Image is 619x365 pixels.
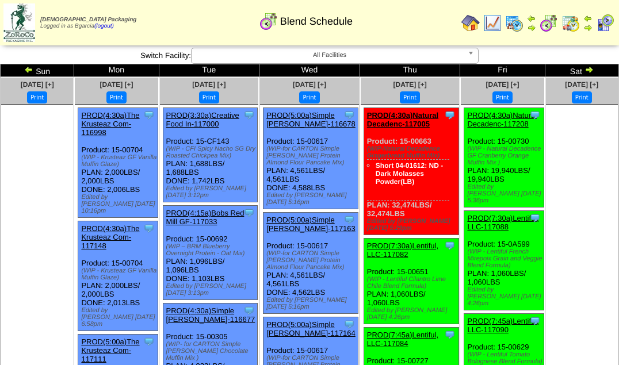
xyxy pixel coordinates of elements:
[364,239,458,324] div: Product: 15-00651 PLAN: 1,060LBS / 1,060LBS
[143,109,155,121] img: Tooltip
[78,108,158,218] div: Product: 15-00704 PLAN: 2,000LBS / 2,000LBS DONE: 2,006LBS
[367,241,438,259] a: PROD(7:30a)Lentiful, LLC-117082
[166,341,258,362] div: (WIP- for CARTON Simple [PERSON_NAME] Chocolate Muffin Mix )
[545,64,618,77] td: Sat
[1,64,74,77] td: Sun
[367,331,438,348] a: PROD(7:45a)Lentiful, LLC-117084
[259,64,360,77] td: Wed
[367,145,458,159] div: (WIP-Natural Decadence Gingerbread Muffin Mix)
[81,111,139,137] a: PROD(4:30a)The Krusteaz Com-116998
[21,80,54,89] a: [DATE] [+]
[393,80,427,89] a: [DATE] [+]
[166,209,244,226] a: PROD(4:15a)Bobs Red Mill GF-117033
[467,214,538,231] a: PROD(7:30a)Lentiful, LLC-117088
[263,213,358,314] div: Product: 15-00617 PLAN: 4,561LBS / 4,561LBS DONE: 4,562LBS
[243,305,255,316] img: Tooltip
[166,145,258,159] div: (WIP - CFI Spicy Nacho SG Dry Roasted Chickpea Mix)
[293,80,326,89] a: [DATE] [+]
[192,80,226,89] a: [DATE] [+]
[464,211,544,310] div: Product: 15-0A599 PLAN: 1,060LBS / 1,060LBS
[78,221,158,331] div: Product: 15-00704 PLAN: 2,000LBS / 2,000LBS DONE: 2,013LBS
[40,17,136,29] span: Logged in as Bgarcia
[243,207,255,218] img: Tooltip
[583,14,593,23] img: arrowleft.gif
[467,183,543,204] div: Edited by [PERSON_NAME] [DATE] 5:36pm
[24,65,33,74] img: arrowleft.gif
[106,91,127,103] button: Print
[40,17,136,23] span: [DEMOGRAPHIC_DATA] Packaging
[483,14,502,32] img: line_graph.gif
[266,320,356,337] a: PROD(5:00a)Simple [PERSON_NAME]-117164
[343,318,355,330] img: Tooltip
[467,317,538,334] a: PROD(7:45a)Lentiful, LLC-117090
[94,23,114,29] a: (logout)
[166,306,255,324] a: PROD(4:30a)Simple [PERSON_NAME]-116677
[266,216,356,233] a: PROD(5:00a)Simple [PERSON_NAME]-117163
[199,91,219,103] button: Print
[143,336,155,347] img: Tooltip
[460,64,545,77] td: Fri
[367,276,458,290] div: (WIP - Lentiful Cilantro Lime Chile Blend Formula)
[529,315,541,326] img: Tooltip
[596,14,614,32] img: calendarcustomer.gif
[486,80,519,89] a: [DATE] [+]
[467,248,543,269] div: (WIP - Lentiful French Mirepoix Grain and Veggie Blend Formula)
[266,111,356,128] a: PROD(5:00a)Simple [PERSON_NAME]-116678
[166,283,258,297] div: Edited by [PERSON_NAME] [DATE] 3:13pm
[464,108,544,208] div: Product: 15-00730 PLAN: 19,940LBS / 19,940LBS
[263,108,358,209] div: Product: 15-00617 PLAN: 4,561LBS / 4,561LBS DONE: 4,588LBS
[444,109,456,121] img: Tooltip
[343,109,355,121] img: Tooltip
[444,329,456,340] img: Tooltip
[364,108,458,235] div: Product: 15-00663 PLAN: 32,474LBS / 32,474LBS
[259,12,278,30] img: calendarblend.gif
[81,154,157,168] div: (WIP - Krusteaz GF Vanilla Muffin Glaze)
[81,267,157,281] div: (WIP - Krusteaz GF Vanilla Muffin Glaze)
[81,307,157,328] div: Edited by [PERSON_NAME] [DATE] 6:58pm
[266,250,358,271] div: (WIP-for CARTON Simple [PERSON_NAME] Protein Almond Flour Pancake Mix)
[467,351,543,365] div: (WIP - Lentiful Tomato Bolognese Blend Formula)
[444,240,456,251] img: Tooltip
[280,16,353,28] span: Blend Schedule
[266,145,358,166] div: (WIP-for CARTON Simple [PERSON_NAME] Protein Almond Flour Pancake Mix)
[163,206,258,300] div: Product: 15-00692 PLAN: 1,096LBS / 1,096LBS DONE: 1,103LBS
[467,111,537,128] a: PROD(4:30a)Natural Decadenc-117208
[492,91,513,103] button: Print
[467,145,543,166] div: (WIP - Natural Decadence GF Cranberry Orange Muffin Mix )
[400,91,420,103] button: Print
[540,14,558,32] img: calendarblend.gif
[81,224,139,250] a: PROD(4:30a)The Krusteaz Com-117148
[529,109,541,121] img: Tooltip
[27,91,47,103] button: Print
[360,64,460,77] td: Thu
[584,65,594,74] img: arrowright.gif
[3,3,35,42] img: zoroco-logo-small.webp
[166,243,258,257] div: (WIP – BRM Blueberry Overnight Protein - Oat Mix)
[163,108,258,202] div: Product: 15-CF143 PLAN: 1,688LBS / 1,688LBS DONE: 1,742LBS
[266,192,358,206] div: Edited by [PERSON_NAME] [DATE] 5:16pm
[376,162,443,186] a: Short 04-01612: ND - Dark Molasses Powder(LB)
[243,109,255,121] img: Tooltip
[299,91,319,103] button: Print
[529,212,541,224] img: Tooltip
[100,80,133,89] a: [DATE] [+]
[81,194,157,214] div: Edited by [PERSON_NAME] [DATE] 10:16pm
[565,80,598,89] a: [DATE] [+]
[74,64,159,77] td: Mon
[527,14,536,23] img: arrowleft.gif
[572,91,592,103] button: Print
[467,286,543,307] div: Edited by [PERSON_NAME] [DATE] 4:26pm
[81,337,139,363] a: PROD(5:00a)The Krusteaz Com-117111
[159,64,259,77] td: Tue
[583,23,593,32] img: arrowright.gif
[196,48,463,62] span: All Facilities
[367,307,458,321] div: Edited by [PERSON_NAME] [DATE] 4:26pm
[505,14,524,32] img: calendarprod.gif
[367,218,458,232] div: Edited by [PERSON_NAME] [DATE] 5:29pm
